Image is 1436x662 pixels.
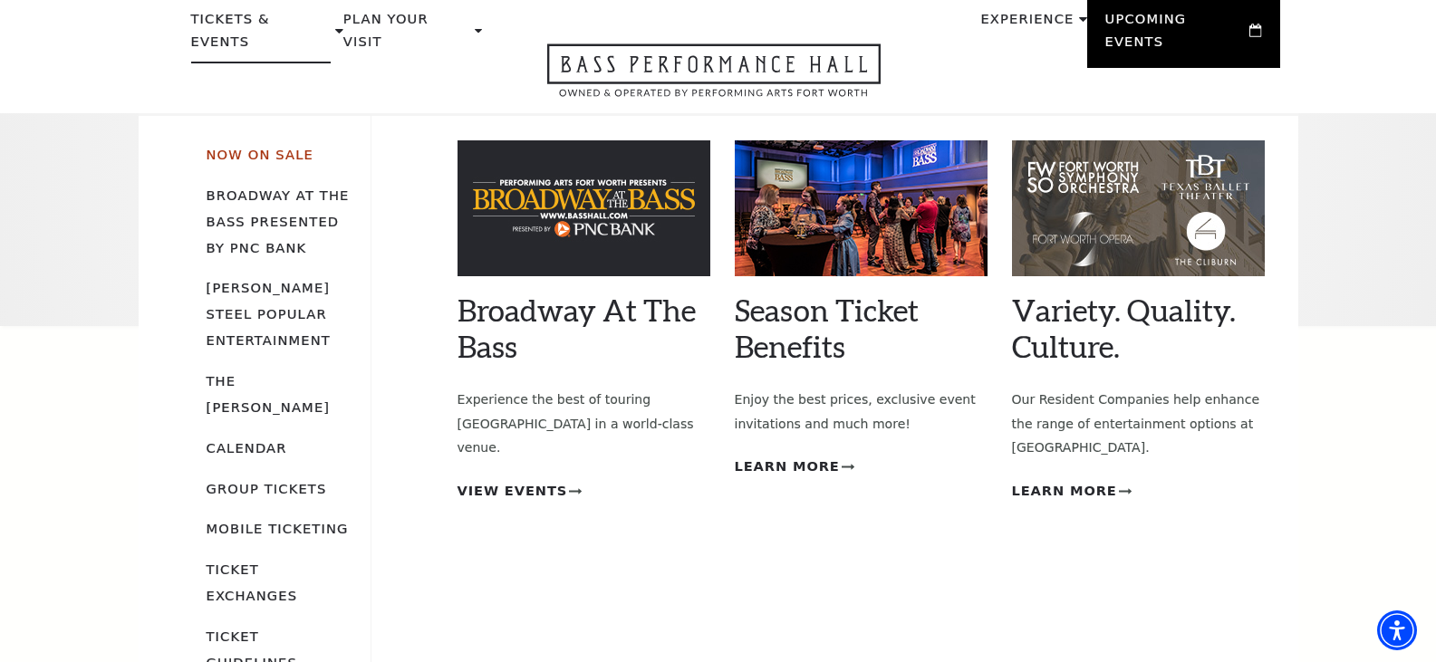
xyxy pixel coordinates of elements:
div: Accessibility Menu [1377,610,1417,650]
a: Variety. Quality. Culture. [1012,292,1236,364]
span: Learn More [735,456,840,478]
a: Mobile Ticketing [207,521,349,536]
a: Learn More Season Ticket Benefits [735,456,854,478]
a: [PERSON_NAME] Steel Popular Entertainment [207,280,331,348]
p: Plan Your Visit [343,8,470,63]
a: The [PERSON_NAME] [207,373,331,415]
span: View Events [458,480,568,503]
a: Season Ticket Benefits [735,292,919,364]
img: Variety. Quality. Culture. [1012,140,1265,276]
a: Ticket Exchanges [207,561,298,603]
p: Our Resident Companies help enhance the range of entertainment options at [GEOGRAPHIC_DATA]. [1012,388,1265,460]
a: Broadway At The Bass presented by PNC Bank [207,187,350,255]
p: Upcoming Events [1105,8,1246,63]
a: Learn More Variety. Quality. Culture. [1012,480,1132,503]
p: Experience the best of touring [GEOGRAPHIC_DATA] in a world-class venue. [458,388,710,460]
img: Broadway At The Bass [458,140,710,276]
a: Open this option [482,43,946,113]
p: Experience [980,8,1074,41]
a: Now On Sale [207,147,313,162]
a: Broadway At The Bass [458,292,696,364]
p: Enjoy the best prices, exclusive event invitations and much more! [735,388,988,436]
img: Season Ticket Benefits [735,140,988,276]
a: Calendar [207,440,287,456]
span: Learn More [1012,480,1117,503]
p: Tickets & Events [191,8,332,63]
a: View Events [458,480,583,503]
a: Group Tickets [207,481,327,496]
